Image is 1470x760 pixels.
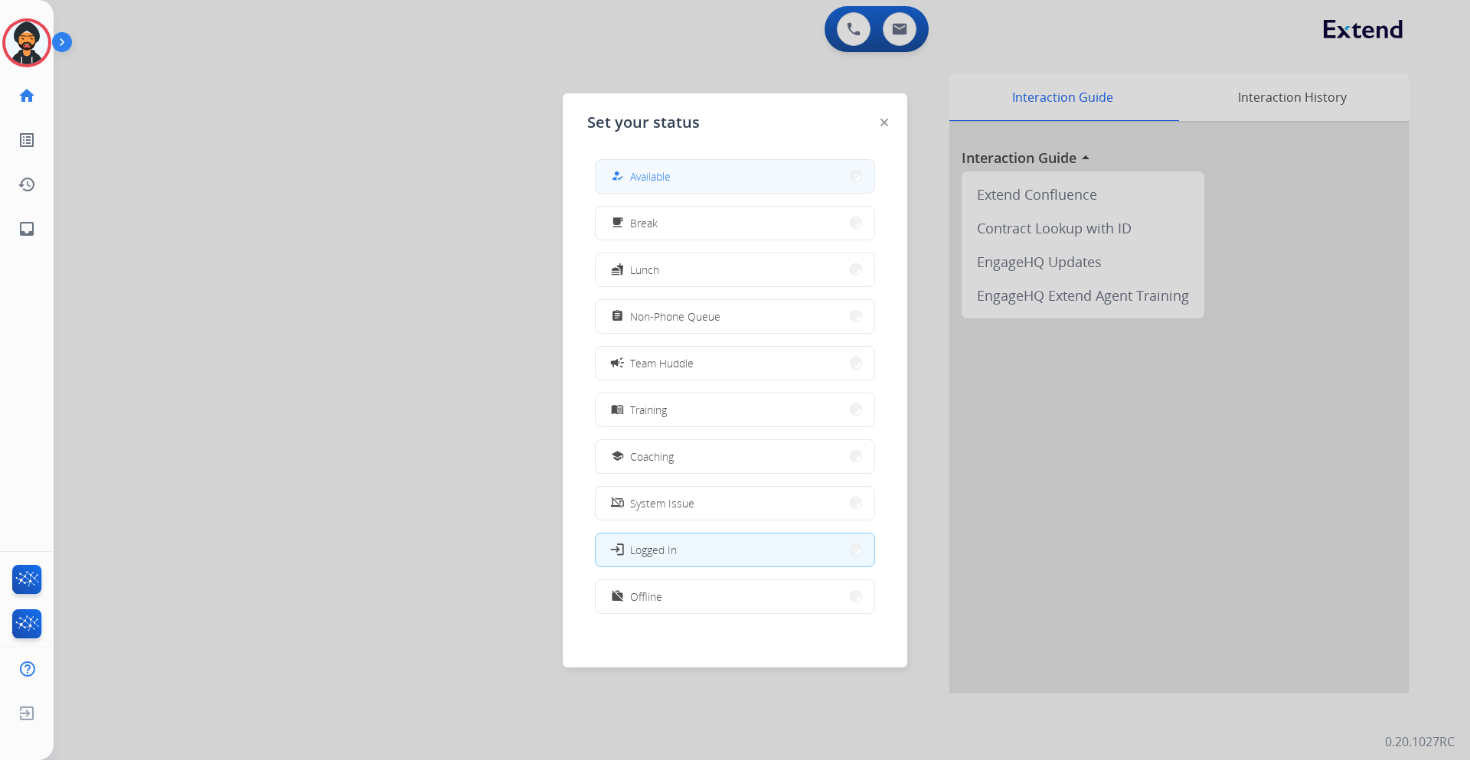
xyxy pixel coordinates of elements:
[630,355,694,371] span: Team Huddle
[611,450,624,463] mat-icon: school
[18,86,36,105] mat-icon: home
[611,263,624,276] mat-icon: fastfood
[18,220,36,238] mat-icon: inbox
[596,160,874,193] button: Available
[587,112,700,133] span: Set your status
[630,589,662,605] span: Offline
[596,253,874,286] button: Lunch
[630,215,658,231] span: Break
[1385,732,1455,751] p: 0.20.1027RC
[880,119,888,126] img: close-button
[18,175,36,194] mat-icon: history
[611,497,624,510] mat-icon: phonelink_off
[630,168,671,184] span: Available
[611,310,624,323] mat-icon: assignment
[630,448,674,465] span: Coaching
[596,580,874,613] button: Offline
[596,440,874,473] button: Coaching
[611,217,624,230] mat-icon: free_breakfast
[596,207,874,240] button: Break
[611,590,624,603] mat-icon: work_off
[609,542,625,557] mat-icon: login
[611,403,624,416] mat-icon: menu_book
[596,300,874,333] button: Non-Phone Queue
[596,487,874,520] button: System Issue
[596,533,874,566] button: Logged In
[630,402,667,418] span: Training
[596,393,874,426] button: Training
[630,262,659,278] span: Lunch
[611,170,624,183] mat-icon: how_to_reg
[630,542,677,558] span: Logged In
[630,308,720,325] span: Non-Phone Queue
[630,495,694,511] span: System Issue
[18,131,36,149] mat-icon: list_alt
[5,21,48,64] img: avatar
[596,347,874,380] button: Team Huddle
[609,355,625,370] mat-icon: campaign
